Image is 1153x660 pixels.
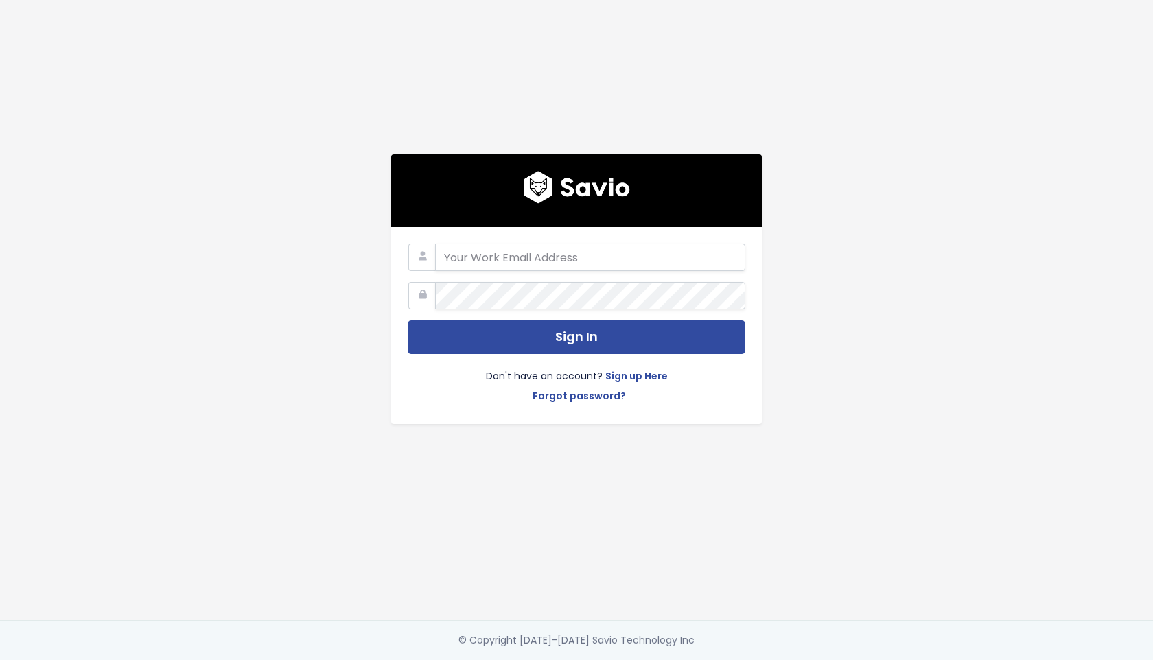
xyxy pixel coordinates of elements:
div: © Copyright [DATE]-[DATE] Savio Technology Inc [458,632,695,649]
div: Don't have an account? [408,354,745,408]
a: Forgot password? [533,388,626,408]
img: logo600x187.a314fd40982d.png [524,171,630,204]
a: Sign up Here [605,368,668,388]
button: Sign In [408,320,745,354]
input: Your Work Email Address [435,244,745,271]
